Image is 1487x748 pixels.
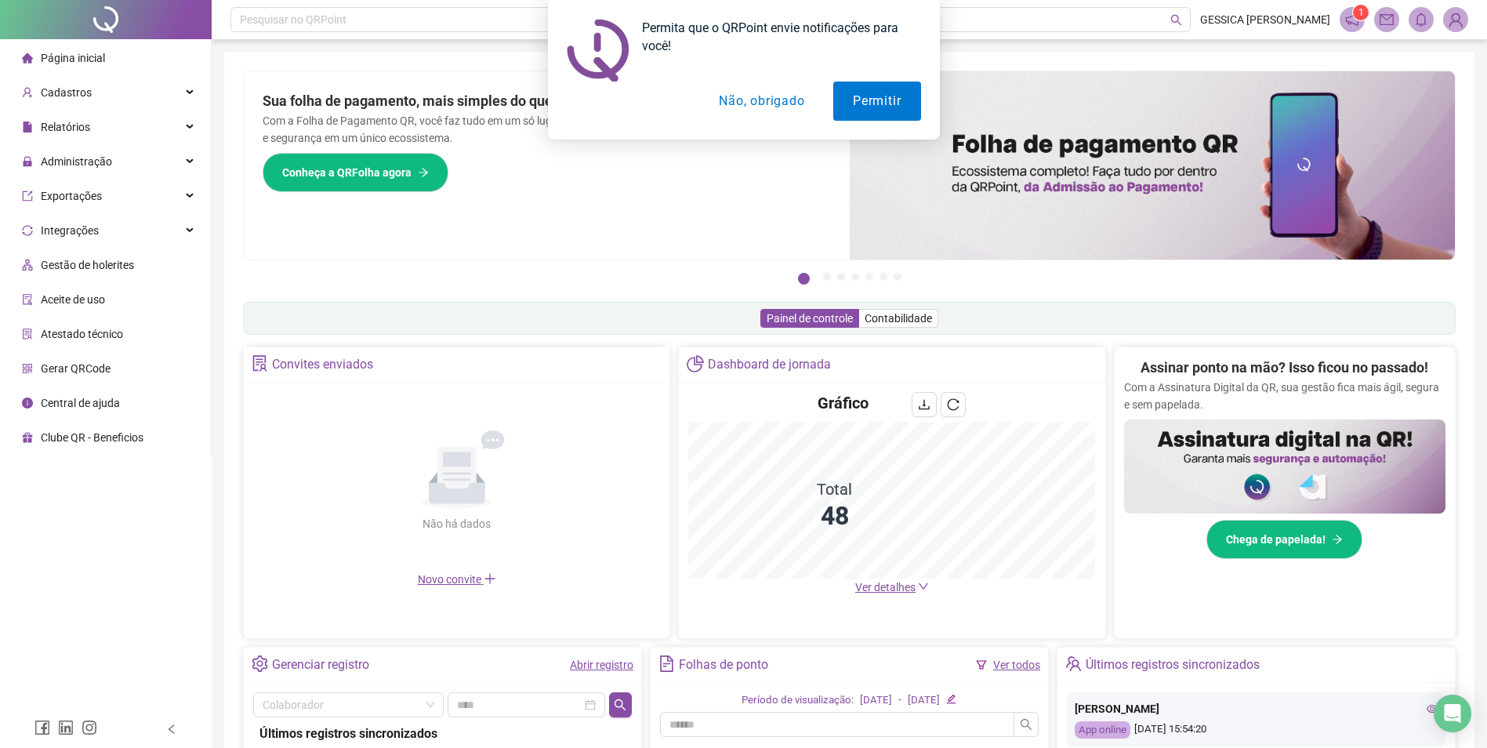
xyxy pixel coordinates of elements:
[918,398,930,411] span: download
[166,724,177,735] span: left
[1206,520,1362,559] button: Chega de papelada!
[699,82,824,121] button: Não, obrigado
[282,164,412,181] span: Conheça a QRFolha agora
[259,724,626,743] div: Últimos registros sincronizados
[418,167,429,178] span: arrow-right
[833,82,920,121] button: Permitir
[865,273,873,281] button: 5
[252,355,268,372] span: solution
[570,659,633,671] a: Abrir registro
[851,273,859,281] button: 4
[687,355,703,372] span: pie-chart
[418,573,496,586] span: Novo convite
[865,312,932,325] span: Contabilidade
[823,273,831,281] button: 2
[679,652,768,678] div: Folhas de ponto
[1427,703,1438,714] span: eye
[818,392,869,414] h4: Gráfico
[567,19,629,82] img: notification icon
[798,273,810,285] button: 1
[1124,379,1445,413] p: Com a Assinatura Digital da QR, sua gestão fica mais ágil, segura e sem papelada.
[41,397,120,409] span: Central de ajuda
[34,720,50,735] span: facebook
[708,351,831,378] div: Dashboard de jornada
[82,720,97,735] span: instagram
[629,19,921,55] div: Permita que o QRPoint envie notificações para você!
[894,273,901,281] button: 7
[22,329,33,340] span: solution
[41,259,134,271] span: Gestão de holerites
[976,659,987,670] span: filter
[855,581,929,594] a: Ver detalhes down
[41,155,112,168] span: Administração
[855,581,916,594] span: Ver detalhes
[614,699,626,711] span: search
[1332,534,1343,545] span: arrow-right
[860,692,892,709] div: [DATE]
[41,328,123,340] span: Atestado técnico
[1124,419,1445,514] img: banner%2F02c71560-61a6-44d4-94b9-c8ab97240462.png
[918,581,929,592] span: down
[850,71,1456,260] img: banner%2F8d14a306-6205-4263-8e5b-06e9a85ad873.png
[58,720,74,735] span: linkedin
[1075,721,1130,739] div: App online
[41,362,111,375] span: Gerar QRCode
[1141,357,1428,379] h2: Assinar ponto na mão? Isso ficou no passado!
[898,692,901,709] div: -
[272,351,373,378] div: Convites enviados
[946,694,956,704] span: edit
[22,398,33,408] span: info-circle
[41,190,102,202] span: Exportações
[22,156,33,167] span: lock
[22,363,33,374] span: qrcode
[1065,655,1082,672] span: team
[22,260,33,271] span: apartment
[484,572,496,585] span: plus
[1434,695,1471,732] div: Open Intercom Messenger
[41,431,143,444] span: Clube QR - Beneficios
[993,659,1040,671] a: Ver todos
[272,652,369,678] div: Gerenciar registro
[263,153,448,192] button: Conheça a QRFolha agora
[22,191,33,202] span: export
[742,692,854,709] div: Período de visualização:
[837,273,845,281] button: 3
[1075,721,1438,739] div: [DATE] 15:54:20
[252,655,268,672] span: setting
[41,293,105,306] span: Aceite de uso
[1075,700,1438,717] div: [PERSON_NAME]
[947,398,959,411] span: reload
[767,312,853,325] span: Painel de controle
[22,225,33,236] span: sync
[385,515,529,532] div: Não há dados
[880,273,887,281] button: 6
[22,294,33,305] span: audit
[1020,718,1032,731] span: search
[1226,531,1326,548] span: Chega de papelada!
[41,224,99,237] span: Integrações
[1086,652,1260,678] div: Últimos registros sincronizados
[658,655,675,672] span: file-text
[908,692,940,709] div: [DATE]
[22,432,33,443] span: gift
